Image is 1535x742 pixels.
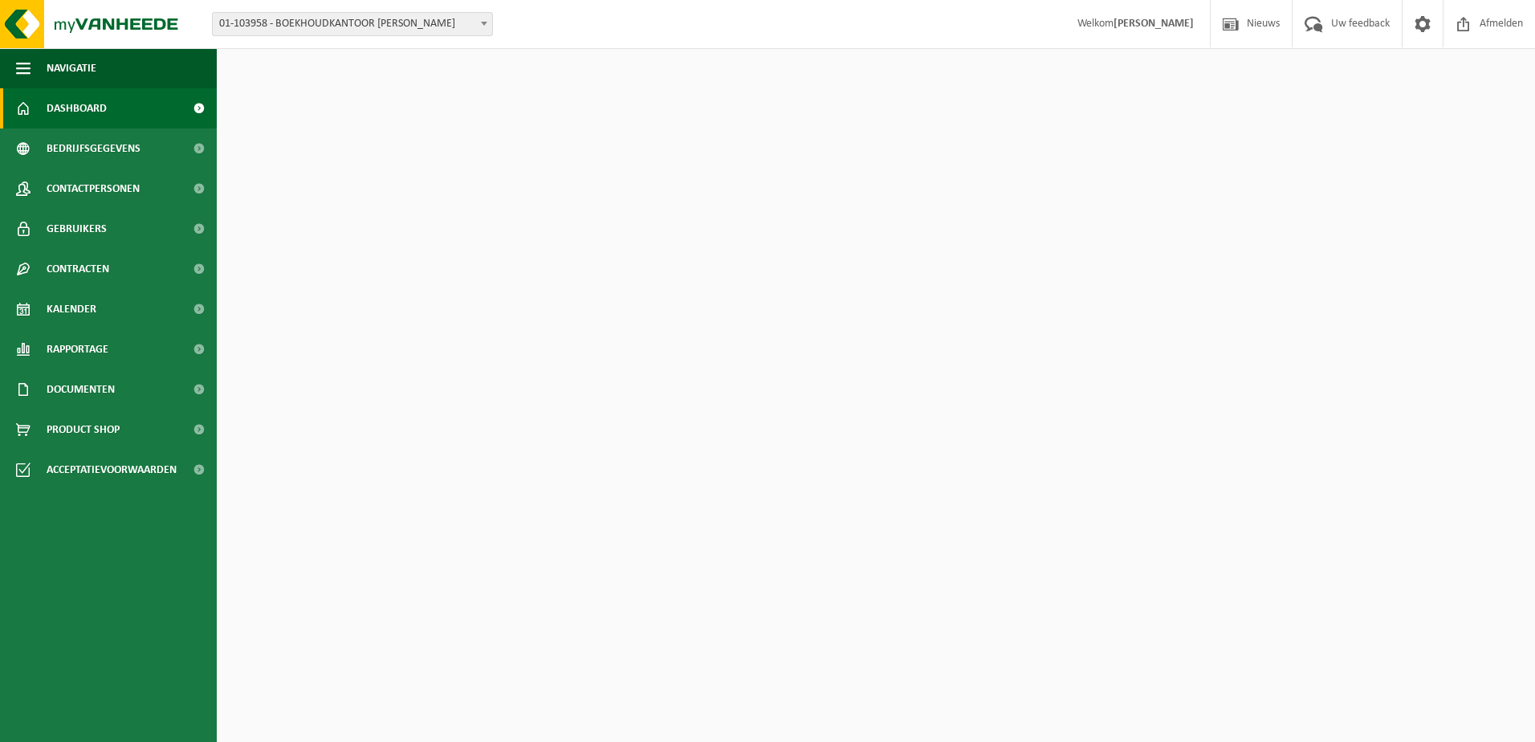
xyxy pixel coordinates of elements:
span: Dashboard [47,88,107,128]
span: Rapportage [47,329,108,369]
span: 01-103958 - BOEKHOUDKANTOOR DESMET HENDRIK - IZEGEM [212,12,493,36]
span: Acceptatievoorwaarden [47,450,177,490]
span: Kalender [47,289,96,329]
span: 01-103958 - BOEKHOUDKANTOOR DESMET HENDRIK - IZEGEM [213,13,492,35]
span: Gebruikers [47,209,107,249]
span: Contactpersonen [47,169,140,209]
strong: [PERSON_NAME] [1114,18,1194,30]
span: Navigatie [47,48,96,88]
span: Contracten [47,249,109,289]
span: Bedrijfsgegevens [47,128,140,169]
span: Product Shop [47,410,120,450]
span: Documenten [47,369,115,410]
